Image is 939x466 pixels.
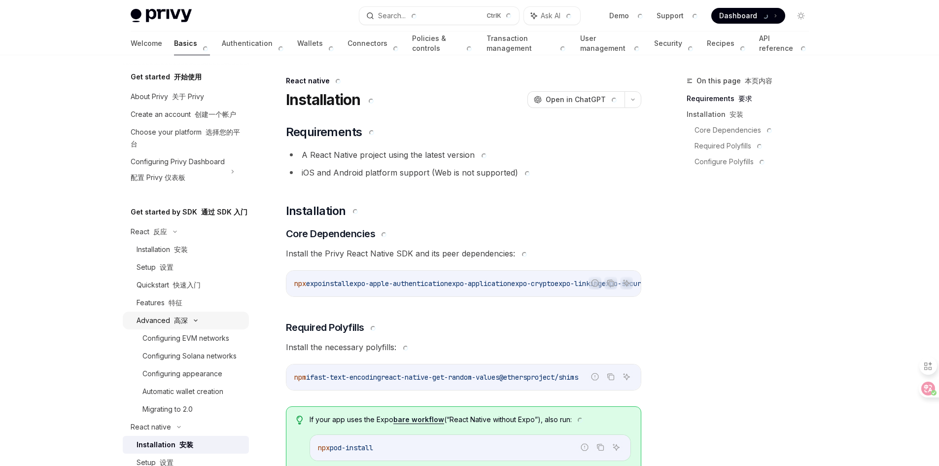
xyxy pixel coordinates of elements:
svg: Tip [296,416,303,425]
a: Demo [609,11,645,21]
font: 安装 [174,245,188,253]
font: 配置 Privy 仪表板 [131,173,185,181]
h5: Get started by SDK [131,206,247,218]
font: 安装 [179,440,193,449]
font: 快速入门 [173,281,201,289]
font: 创建一个帐户 [195,110,236,118]
button: Search... CtrlK [359,7,519,25]
a: Security [654,32,695,55]
a: Installation 安装 [123,241,249,258]
div: Quickstart [137,279,201,291]
a: Configuring Solana networks [123,347,249,365]
div: Setup [137,261,174,273]
a: bare workflow [393,415,444,424]
a: Setup 设置 [123,258,249,276]
font: 反应 [153,227,167,236]
a: Support [657,11,699,21]
span: expo-application [448,279,511,288]
div: Create an account [131,108,236,120]
a: Authentication [222,32,285,55]
div: Configuring appearance [142,368,222,380]
button: Report incorrect code [578,441,591,454]
div: Installation [137,439,193,451]
a: Configuring appearance [123,365,249,383]
a: Basics [174,32,210,55]
a: Configure Polyfills [695,154,817,170]
font: 开始使用 [174,72,202,81]
a: Configuring EVM networks [123,329,249,347]
span: On this page [696,75,772,87]
li: iOS and Android platform support (Web is not supported) [286,166,641,179]
button: Copy the contents from the code block [594,441,607,454]
div: React [131,226,167,238]
button: Toggle dark mode [793,8,809,24]
h1: Installation [286,91,376,108]
button: Copy the contents from the code block [604,277,617,289]
a: User management [580,32,642,55]
span: If your app uses the Expo (“React Native without Expo”), also run: [310,415,630,425]
span: Open in ChatGPT [546,95,619,105]
a: Core Dependencies [695,122,817,138]
span: Installation [286,203,360,219]
a: Quickstart 快速入门 [123,276,249,294]
a: Welcome [131,32,162,55]
div: Migrating to 2.0 [142,403,193,415]
h5: Get started [131,71,202,83]
a: Automatic wallet creation [123,383,249,400]
font: 特征 [169,298,182,307]
a: Choose your platform 选择您的平台 [123,123,249,153]
div: React native [286,76,641,86]
span: npx [318,443,330,452]
span: fast-text-encoding [310,373,381,382]
button: Ask AI [610,441,623,454]
span: i [306,373,310,382]
li: A React Native project using the latest version [286,148,641,162]
span: Install the necessary polyfills: [286,340,641,354]
font: 高深 [174,316,188,324]
div: Features [137,297,182,309]
a: Wallets [297,32,336,55]
div: Configuring EVM networks [142,332,229,344]
a: Transaction management [487,32,568,55]
button: Ask AI [524,7,580,25]
a: Required Polyfills [695,138,817,154]
a: Features 特征 [123,294,249,312]
span: install [322,279,349,288]
span: Install the Privy React Native SDK and its peer dependencies: [286,247,641,260]
button: Report incorrect code [589,277,601,289]
button: Copy the contents from the code block [604,370,617,383]
span: react-native-get-random-values [381,373,499,382]
a: Migrating to 2.0 [123,400,249,418]
span: expo [306,279,322,288]
span: Ask AI [541,11,573,21]
font: 通过 SDK 入门 [201,208,247,216]
span: expo-apple-authentication [349,279,448,288]
span: Required Polyfills [286,321,378,334]
div: Installation [137,244,188,255]
div: Search... [378,10,418,22]
img: light logo [131,9,192,23]
button: Open in ChatGPT [527,91,625,108]
a: Dashboard [711,8,785,24]
a: Connectors [348,32,400,55]
span: Ctrl K [487,12,513,20]
a: Recipes [707,32,747,55]
a: Installation 安装 [687,107,817,122]
span: @ethersproject/shims [499,373,578,382]
span: pod-install [330,443,373,452]
div: Configuring Privy Dashboard [131,156,225,187]
div: Choose your platform [131,126,243,150]
font: 设置 [160,263,174,271]
button: Report incorrect code [589,370,601,383]
span: expo-linking [555,279,602,288]
span: npm [294,373,306,382]
font: 要求 [738,94,752,103]
a: Policies & controls [412,32,475,55]
span: Requirements [286,124,377,140]
font: 安装 [730,110,743,118]
div: React native [131,421,171,433]
div: Advanced [137,315,188,326]
a: About Privy 关于 Privy [123,88,249,106]
a: API reference [759,32,808,55]
div: Automatic wallet creation [142,386,223,397]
